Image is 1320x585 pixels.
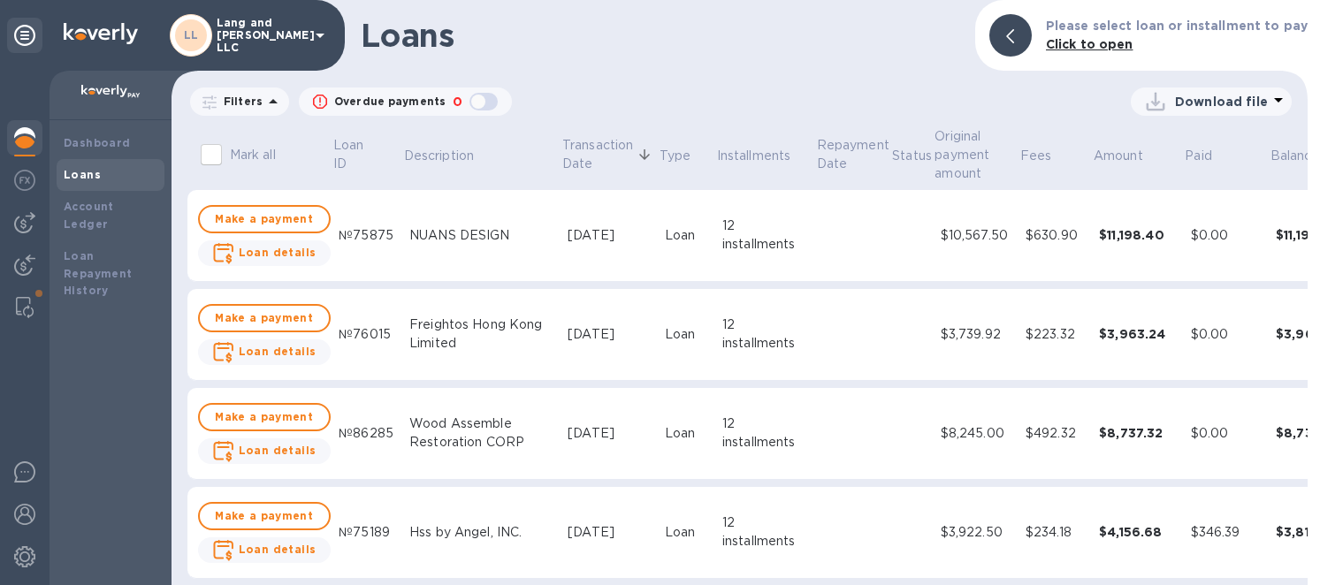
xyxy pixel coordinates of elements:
[1191,226,1262,245] div: $0.00
[935,127,1017,183] span: Original payment amount
[217,94,263,109] p: Filters
[1185,147,1212,165] p: Paid
[214,308,315,329] span: Make a payment
[1175,93,1268,110] p: Download file
[239,246,317,259] b: Loan details
[660,147,714,165] span: Type
[409,315,553,353] div: Freightos Hong Kong Limited
[1270,147,1320,165] p: Balance
[198,403,331,431] button: Make a payment
[198,240,331,266] button: Loan details
[409,523,553,542] div: Hss by Angel, INC.
[404,147,497,165] span: Description
[409,226,553,245] div: NUANS DESIGN
[239,444,317,457] b: Loan details
[1046,37,1133,51] b: Click to open
[1099,424,1177,442] div: $8,737.32
[722,217,808,254] div: 12 installments
[198,339,331,365] button: Loan details
[562,136,633,173] p: Transaction Date
[568,325,651,344] div: [DATE]
[1046,19,1308,33] b: Please select loan or installment to pay
[665,424,708,443] div: Loan
[361,17,961,54] h1: Loans
[665,523,708,542] div: Loan
[64,136,131,149] b: Dashboard
[665,226,708,245] div: Loan
[722,315,808,353] div: 12 installments
[198,205,331,233] button: Make a payment
[722,414,808,452] div: 12 installments
[198,537,331,563] button: Loan details
[453,93,462,111] p: 0
[665,325,708,344] div: Loan
[1094,147,1166,165] span: Amount
[1099,325,1177,343] div: $3,963.24
[333,136,378,173] p: Loan ID
[217,17,305,54] p: Lang and [PERSON_NAME] LLC
[568,424,651,443] div: [DATE]
[198,502,331,530] button: Make a payment
[941,523,1011,542] div: $3,922.50
[334,94,446,110] p: Overdue payments
[214,406,315,428] span: Make a payment
[568,226,651,245] div: [DATE]
[64,249,133,298] b: Loan Repayment History
[214,505,315,527] span: Make a payment
[64,23,138,44] img: Logo
[1020,147,1075,165] span: Fees
[14,170,35,191] img: Foreign exchange
[339,424,395,443] div: №86285
[1099,523,1177,541] div: $4,156.68
[339,523,395,542] div: №75189
[214,209,315,230] span: Make a payment
[660,147,691,165] p: Type
[935,127,994,183] p: Original payment amount
[230,146,276,164] p: Mark all
[7,18,42,53] div: Unpin categories
[404,147,474,165] p: Description
[64,200,114,231] b: Account Ledger
[892,147,932,165] p: Status
[717,147,814,165] span: Installments
[239,345,317,358] b: Loan details
[333,136,401,173] span: Loan ID
[184,28,199,42] b: LL
[941,424,1011,443] div: $8,245.00
[1191,523,1262,542] div: $346.39
[198,438,331,464] button: Loan details
[1026,226,1085,245] div: $630.90
[717,147,791,165] p: Installments
[568,523,651,542] div: [DATE]
[1094,147,1143,165] p: Amount
[409,414,553,452] div: Wood Assemble Restoration CORP
[817,136,889,173] p: Repayment Date
[1099,226,1177,244] div: $11,198.40
[1026,424,1085,443] div: $492.32
[1185,147,1235,165] span: Paid
[722,513,808,551] div: 12 installments
[941,325,1011,344] div: $3,739.92
[941,226,1011,245] div: $10,567.50
[1026,325,1085,344] div: $223.32
[1020,147,1052,165] p: Fees
[1191,424,1262,443] div: $0.00
[339,325,395,344] div: №76015
[198,304,331,332] button: Make a payment
[299,87,512,116] button: Overdue payments0
[1191,325,1262,344] div: $0.00
[1026,523,1085,542] div: $234.18
[339,226,395,245] div: №75875
[64,168,101,181] b: Loans
[562,136,656,173] span: Transaction Date
[239,543,317,556] b: Loan details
